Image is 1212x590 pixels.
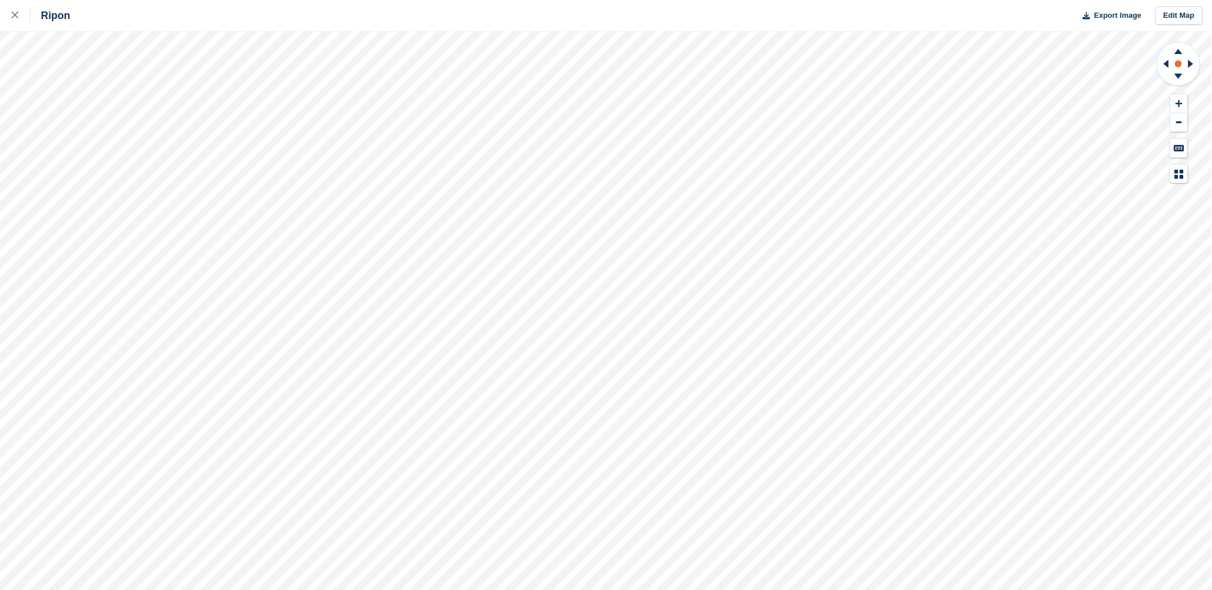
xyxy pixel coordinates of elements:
[1171,113,1188,132] button: Zoom Out
[1171,94,1188,113] button: Zoom In
[1156,6,1203,25] a: Edit Map
[1076,6,1142,25] button: Export Image
[30,9,70,22] div: Ripon
[1171,164,1188,183] button: Map Legend
[1094,10,1141,21] span: Export Image
[1171,139,1188,158] button: Keyboard Shortcuts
